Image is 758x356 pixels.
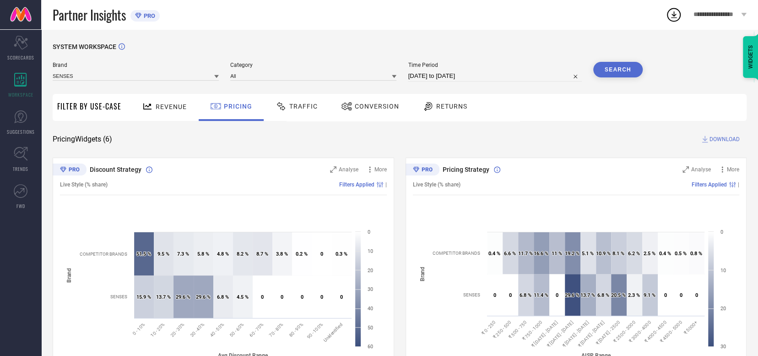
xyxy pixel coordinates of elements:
[580,292,595,298] text: 13.7 %
[504,251,516,257] text: 6.6 %
[237,251,249,257] text: 8.2 %
[368,344,373,350] text: 60
[593,62,643,77] button: Search
[323,322,343,342] text: Unidentified
[436,103,467,110] span: Returns
[177,251,189,257] text: 7.3 %
[720,229,723,235] text: 0
[597,292,609,298] text: 6.8 %
[534,251,548,257] text: 16.6 %
[281,294,283,300] text: 0
[480,319,496,335] text: ₹ 0 - 250
[628,251,640,257] text: 6.2 %
[53,5,126,24] span: Partner Insights
[577,319,605,348] text: ₹ [DATE] - [DATE]
[644,251,655,257] text: 2.5 %
[176,294,190,300] text: 29.6 %
[141,12,155,19] span: PRO
[53,43,116,50] span: SYSTEM WORKSPACE
[13,165,28,172] span: TRENDS
[368,306,373,312] text: 40
[720,344,726,350] text: 30
[224,103,252,110] span: Pricing
[720,268,726,274] text: 10
[628,292,640,298] text: 2.3 %
[296,251,308,257] text: 0.2 %
[355,103,399,110] span: Conversion
[132,322,146,335] text: 0 - 10%
[582,251,594,257] text: 5.1 %
[90,166,141,173] span: Discount Strategy
[534,292,548,298] text: 11.4 %
[374,166,387,173] span: More
[552,251,562,257] text: 11 %
[156,103,187,110] span: Revenue
[628,319,651,343] text: ₹ 3000 - 4000
[520,292,531,298] text: 6.8 %
[150,322,166,338] text: 10 - 20%
[488,251,500,257] text: 0.4 %
[565,251,579,257] text: 19.2 %
[53,164,87,177] div: Premium
[546,319,574,348] text: ₹ [DATE] - [DATE]
[8,91,33,98] span: WORKSPACE
[60,181,108,188] span: Live Style (% share)
[518,251,533,257] text: 11.7 %
[406,164,439,177] div: Premium
[521,319,543,341] text: ₹ 750 - 1000
[169,322,185,338] text: 20 - 30%
[53,135,112,144] span: Pricing Widgets ( 6 )
[530,319,558,348] text: ₹ [DATE] - [DATE]
[339,166,358,173] span: Analyse
[443,166,489,173] span: Pricing Strategy
[320,251,323,257] text: 0
[136,251,151,257] text: 51.5 %
[675,251,687,257] text: 0.5 %
[643,319,667,343] text: ₹ 4000 - 4500
[268,322,284,338] text: 70 - 80%
[330,166,336,173] svg: Zoom
[196,294,211,300] text: 29.6 %
[261,294,264,300] text: 0
[189,322,205,338] text: 30 - 40%
[596,251,611,257] text: 10.9 %
[249,322,265,338] text: 60 - 70%
[368,248,373,254] text: 10
[509,292,512,298] text: 0
[644,292,655,298] text: 9.1 %
[691,166,711,173] span: Analyse
[7,54,34,61] span: SCORECARDS
[66,268,72,282] tspan: Brand
[659,251,671,257] text: 0.4 %
[288,322,304,338] text: 80 - 90%
[110,294,127,299] text: SENSES
[7,128,35,135] span: SUGGESTIONS
[368,268,373,274] text: 20
[53,62,219,68] span: Brand
[690,251,702,257] text: 0.8 %
[408,62,581,68] span: Time Period
[16,203,25,209] span: FWD
[413,181,460,188] span: Live Style (% share)
[664,292,667,298] text: 0
[556,292,558,298] text: 0
[320,294,323,300] text: 0
[276,251,288,257] text: 3.8 %
[492,319,512,340] text: ₹ 250 - 500
[339,181,374,188] span: Filters Applied
[611,292,626,298] text: 20.5 %
[80,252,127,257] text: COMPETITOR BRANDS
[666,6,682,23] div: Open download list
[368,286,373,292] text: 30
[738,181,739,188] span: |
[682,166,689,173] svg: Zoom
[256,251,268,257] text: 8.7 %
[156,294,171,300] text: 13.7 %
[368,325,373,331] text: 50
[692,181,727,188] span: Filters Applied
[289,103,318,110] span: Traffic
[340,294,343,300] text: 0
[230,62,396,68] span: Category
[209,322,225,338] text: 40 - 50%
[217,251,229,257] text: 4.8 %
